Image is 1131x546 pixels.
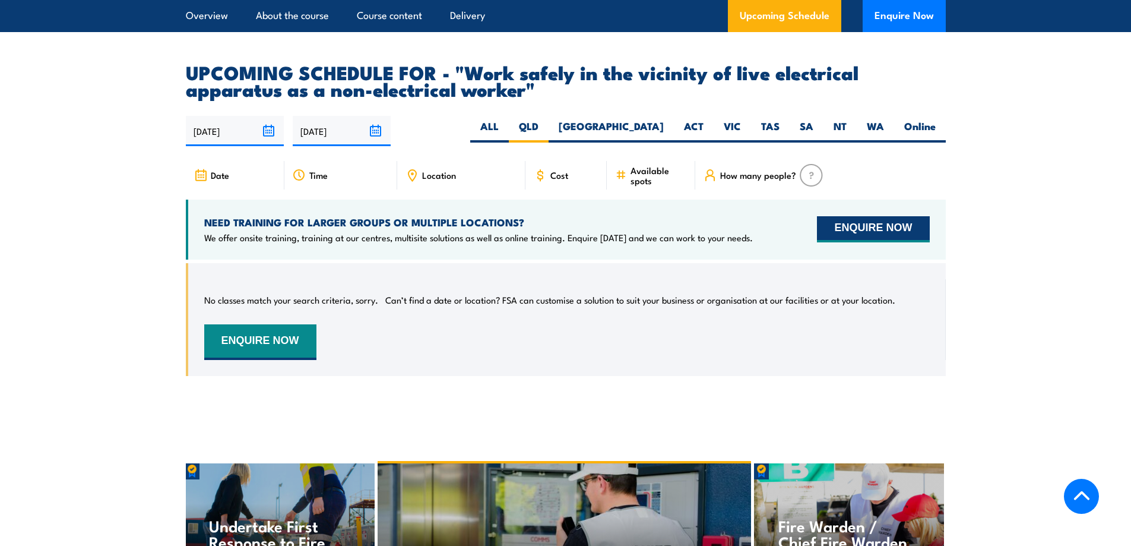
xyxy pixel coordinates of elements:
[790,119,823,143] label: SA
[211,170,229,180] span: Date
[857,119,894,143] label: WA
[823,119,857,143] label: NT
[631,165,687,185] span: Available spots
[550,170,568,180] span: Cost
[422,170,456,180] span: Location
[549,119,674,143] label: [GEOGRAPHIC_DATA]
[817,216,929,242] button: ENQUIRE NOW
[894,119,946,143] label: Online
[204,324,316,360] button: ENQUIRE NOW
[186,64,946,97] h2: UPCOMING SCHEDULE FOR - "Work safely in the vicinity of live electrical apparatus as a non-electr...
[186,116,284,146] input: From date
[714,119,751,143] label: VIC
[309,170,328,180] span: Time
[204,294,378,306] p: No classes match your search criteria, sorry.
[509,119,549,143] label: QLD
[204,216,753,229] h4: NEED TRAINING FOR LARGER GROUPS OR MULTIPLE LOCATIONS?
[470,119,509,143] label: ALL
[385,294,895,306] p: Can’t find a date or location? FSA can customise a solution to suit your business or organisation...
[674,119,714,143] label: ACT
[293,116,391,146] input: To date
[751,119,790,143] label: TAS
[204,232,753,244] p: We offer onsite training, training at our centres, multisite solutions as well as online training...
[720,170,796,180] span: How many people?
